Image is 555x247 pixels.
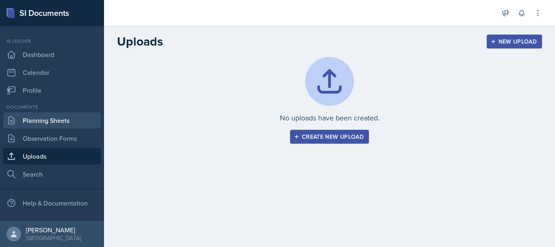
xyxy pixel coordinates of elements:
[3,82,101,98] a: Profile
[3,166,101,182] a: Search
[3,103,101,111] div: Documents
[3,46,101,63] a: Dashboard
[3,37,101,45] div: Si leader
[3,64,101,81] a: Calendar
[280,112,379,123] p: No uploads have been created.
[3,112,101,129] a: Planning Sheets
[117,34,163,49] h2: Uploads
[3,148,101,164] a: Uploads
[492,38,537,45] div: New Upload
[26,234,81,242] div: [GEOGRAPHIC_DATA]
[3,195,101,211] div: Help & Documentation
[26,226,81,234] div: [PERSON_NAME]
[3,130,101,146] a: Observation Forms
[487,35,542,48] button: New Upload
[290,130,369,144] button: Create new upload
[295,133,364,140] div: Create new upload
